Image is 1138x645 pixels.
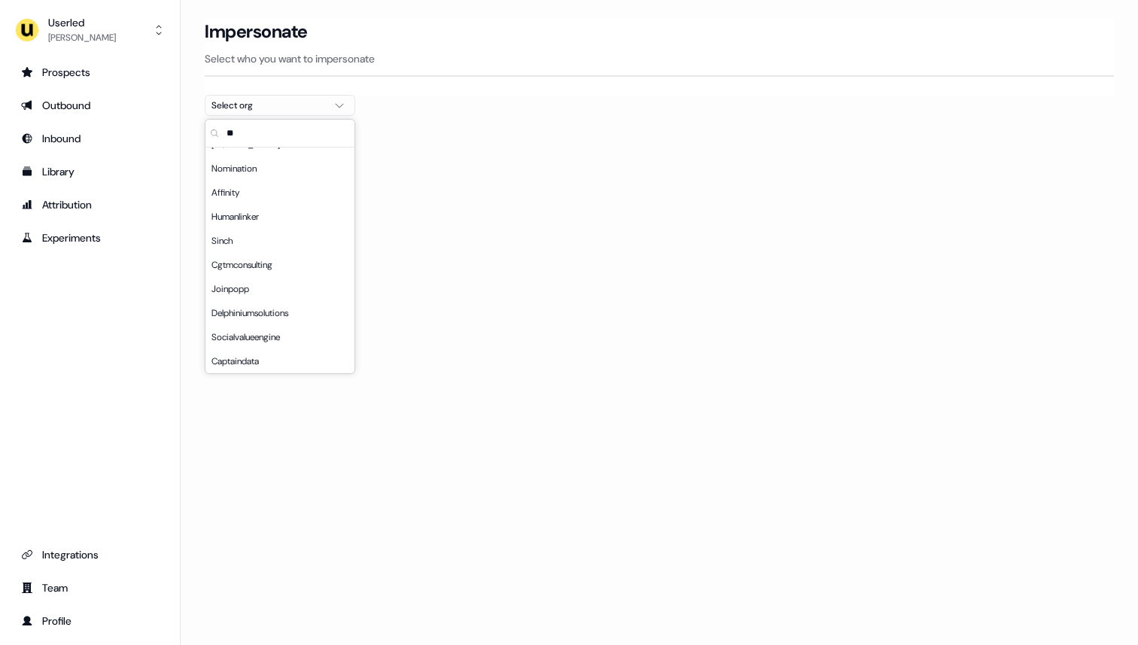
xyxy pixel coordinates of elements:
div: Sinch [205,229,354,253]
h3: Impersonate [205,20,308,43]
a: Go to integrations [12,543,168,567]
p: Select who you want to impersonate [205,51,1114,66]
div: Userled [48,15,116,30]
div: Suggestions [205,148,354,373]
div: Inbound [21,131,159,146]
a: Go to outbound experience [12,93,168,117]
div: Delphiniumsolutions [205,301,354,325]
div: Humanlinker [205,205,354,229]
div: Team [21,580,159,595]
div: Attribution [21,197,159,212]
a: Go to profile [12,609,168,633]
div: Outbound [21,98,159,113]
a: Go to experiments [12,226,168,250]
div: Affinity [205,181,354,205]
div: Prospects [21,65,159,80]
div: Profile [21,613,159,628]
a: Go to Inbound [12,126,168,151]
div: [PERSON_NAME] [48,30,116,45]
div: Select org [211,98,324,113]
button: Userled[PERSON_NAME] [12,12,168,48]
a: Go to attribution [12,193,168,217]
div: Nomination [205,157,354,181]
div: Joinpopp [205,277,354,301]
div: Integrations [21,547,159,562]
div: Library [21,164,159,179]
a: Go to team [12,576,168,600]
button: Select org [205,95,355,116]
div: Socialvalueengine [205,325,354,349]
div: Captaindata [205,349,354,373]
a: Go to templates [12,160,168,184]
div: Experiments [21,230,159,245]
a: Go to prospects [12,60,168,84]
div: Cgtmconsulting [205,253,354,277]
